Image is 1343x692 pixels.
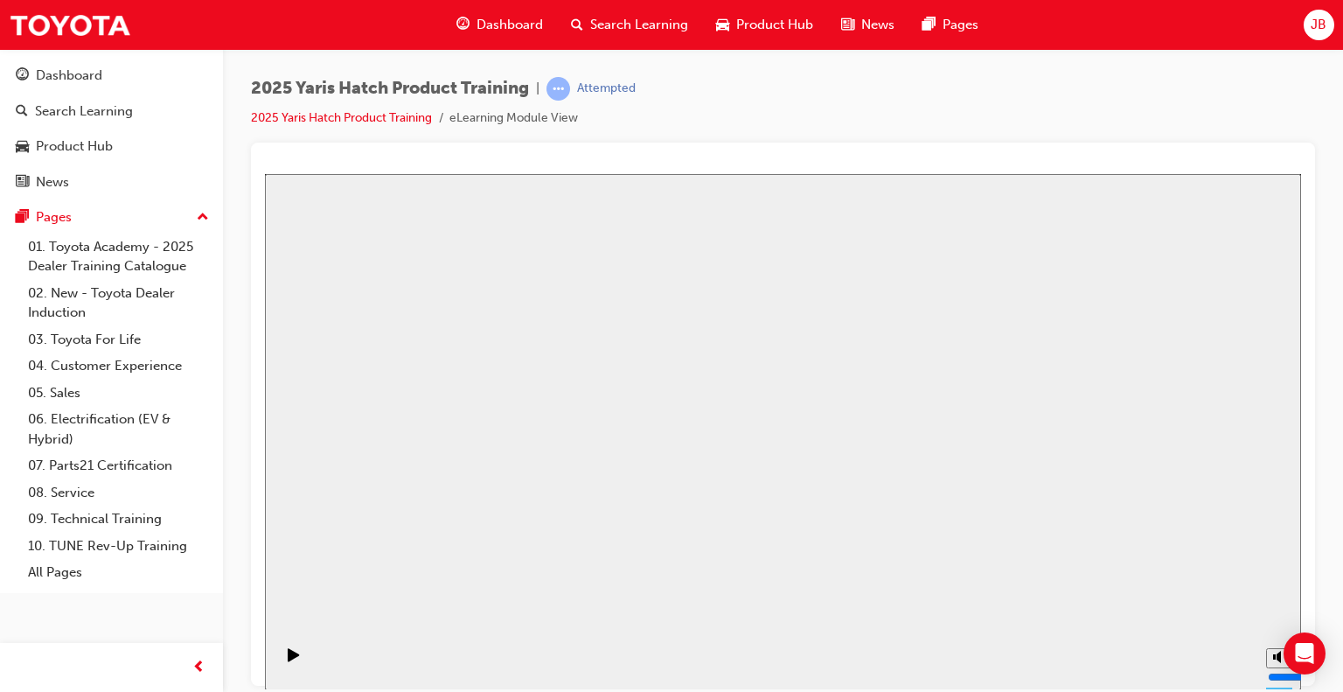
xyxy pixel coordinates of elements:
button: Pages [7,201,216,234]
span: Dashboard [477,15,543,35]
span: pages-icon [922,14,936,36]
a: 08. Service [21,479,216,507]
div: Dashboard [36,66,102,86]
a: search-iconSearch Learning [557,7,702,43]
a: 03. Toyota For Life [21,326,216,353]
a: Search Learning [7,95,216,128]
span: pages-icon [16,210,29,226]
a: car-iconProduct Hub [702,7,827,43]
a: News [7,166,216,199]
div: Product Hub [36,136,113,157]
button: JB [1304,10,1334,40]
a: 06. Electrification (EV & Hybrid) [21,406,216,452]
span: | [536,79,539,99]
a: Dashboard [7,59,216,92]
span: guage-icon [456,14,470,36]
span: car-icon [16,139,29,155]
li: eLearning Module View [449,108,578,129]
a: All Pages [21,559,216,586]
a: 2025 Yaris Hatch Product Training [251,110,432,125]
a: 05. Sales [21,380,216,407]
span: 2025 Yaris Hatch Product Training [251,79,529,99]
span: learningRecordVerb_ATTEMPT-icon [546,77,570,101]
span: Search Learning [590,15,688,35]
span: car-icon [716,14,729,36]
span: up-icon [197,206,209,229]
span: search-icon [571,14,583,36]
a: 02. New - Toyota Dealer Induction [21,280,216,326]
span: Product Hub [736,15,813,35]
button: Pause (Ctrl+Alt+P) [9,473,38,503]
span: guage-icon [16,68,29,84]
div: Attempted [577,80,636,97]
div: News [36,172,69,192]
a: news-iconNews [827,7,908,43]
span: News [861,15,894,35]
a: 04. Customer Experience [21,353,216,380]
span: search-icon [16,104,28,120]
div: misc controls [992,459,1027,516]
button: DashboardSearch LearningProduct HubNews [7,56,216,201]
div: playback controls [9,459,38,516]
div: Search Learning [35,101,133,122]
div: Open Intercom Messenger [1284,633,1326,675]
a: 07. Parts21 Certification [21,452,216,479]
button: Mute (Ctrl+Alt+M) [1001,474,1029,494]
div: Pages [36,207,72,227]
span: Pages [943,15,978,35]
a: 09. Technical Training [21,506,216,533]
a: Product Hub [7,130,216,163]
a: 01. Toyota Academy - 2025 Dealer Training Catalogue [21,234,216,280]
img: Trak [9,5,131,45]
span: JB [1311,15,1326,35]
a: 10. TUNE Rev-Up Training [21,533,216,560]
a: guage-iconDashboard [442,7,557,43]
a: pages-iconPages [908,7,992,43]
input: volume [1003,496,1116,510]
span: news-icon [841,14,854,36]
span: prev-icon [192,657,205,679]
span: news-icon [16,175,29,191]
